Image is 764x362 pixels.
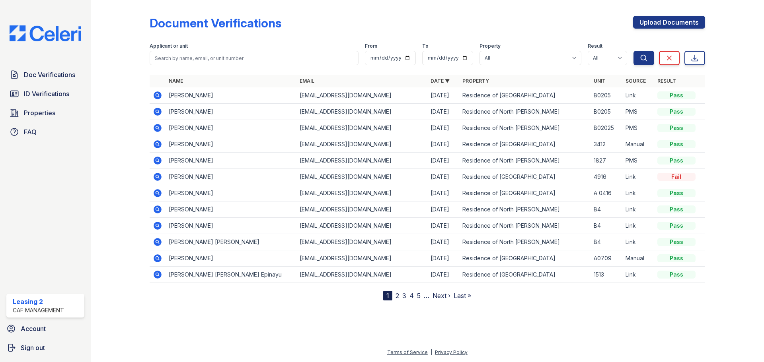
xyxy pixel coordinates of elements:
[24,108,55,118] span: Properties
[657,189,696,197] div: Pass
[459,218,590,234] td: Residence of North [PERSON_NAME]
[657,140,696,148] div: Pass
[459,120,590,136] td: Residence of North [PERSON_NAME]
[591,104,622,120] td: B0205
[454,292,471,300] a: Last »
[657,108,696,116] div: Pass
[150,43,188,49] label: Applicant or unit
[433,292,450,300] a: Next ›
[657,205,696,213] div: Pass
[591,136,622,153] td: 3412
[427,120,459,136] td: [DATE]
[365,43,377,49] label: From
[622,218,654,234] td: Link
[166,136,296,153] td: [PERSON_NAME]
[424,291,429,300] span: …
[622,250,654,267] td: Manual
[166,87,296,104] td: [PERSON_NAME]
[657,124,696,132] div: Pass
[296,120,427,136] td: [EMAIL_ADDRESS][DOMAIN_NAME]
[657,157,696,165] div: Pass
[591,218,622,234] td: B4
[427,104,459,120] td: [DATE]
[21,324,46,333] span: Account
[3,25,88,41] img: CE_Logo_Blue-a8612792a0a2168367f1c8372b55b34899dd931a85d93a1a3d3e32e68fde9ad4.png
[166,104,296,120] td: [PERSON_NAME]
[622,120,654,136] td: PMS
[427,153,459,169] td: [DATE]
[150,16,281,30] div: Document Verifications
[296,267,427,283] td: [EMAIL_ADDRESS][DOMAIN_NAME]
[657,173,696,181] div: Fail
[622,201,654,218] td: Link
[622,153,654,169] td: PMS
[427,87,459,104] td: [DATE]
[396,292,399,300] a: 2
[591,250,622,267] td: A0709
[166,234,296,250] td: [PERSON_NAME] [PERSON_NAME]
[166,218,296,234] td: [PERSON_NAME]
[3,340,88,356] a: Sign out
[626,78,646,84] a: Source
[166,185,296,201] td: [PERSON_NAME]
[166,201,296,218] td: [PERSON_NAME]
[3,321,88,337] a: Account
[427,267,459,283] td: [DATE]
[459,153,590,169] td: Residence of North [PERSON_NAME]
[169,78,183,84] a: Name
[296,87,427,104] td: [EMAIL_ADDRESS][DOMAIN_NAME]
[166,120,296,136] td: [PERSON_NAME]
[591,267,622,283] td: 1513
[427,185,459,201] td: [DATE]
[13,306,64,314] div: CAF Management
[591,153,622,169] td: 1827
[459,169,590,185] td: Residence of [GEOGRAPHIC_DATA]
[459,250,590,267] td: Residence of [GEOGRAPHIC_DATA]
[427,218,459,234] td: [DATE]
[409,292,414,300] a: 4
[383,291,392,300] div: 1
[459,234,590,250] td: Residence of North [PERSON_NAME]
[21,343,45,352] span: Sign out
[6,124,84,140] a: FAQ
[435,349,468,355] a: Privacy Policy
[427,234,459,250] td: [DATE]
[479,43,501,49] label: Property
[657,222,696,230] div: Pass
[591,185,622,201] td: A 0416
[24,89,69,99] span: ID Verifications
[427,169,459,185] td: [DATE]
[588,43,602,49] label: Result
[594,78,606,84] a: Unit
[622,169,654,185] td: Link
[422,43,429,49] label: To
[462,78,489,84] a: Property
[657,271,696,279] div: Pass
[591,234,622,250] td: B4
[166,267,296,283] td: [PERSON_NAME] [PERSON_NAME] Epinayu
[591,87,622,104] td: B0205
[296,136,427,153] td: [EMAIL_ADDRESS][DOMAIN_NAME]
[459,201,590,218] td: Residence of North [PERSON_NAME]
[591,201,622,218] td: B4
[166,250,296,267] td: [PERSON_NAME]
[622,267,654,283] td: Link
[296,185,427,201] td: [EMAIL_ADDRESS][DOMAIN_NAME]
[296,104,427,120] td: [EMAIL_ADDRESS][DOMAIN_NAME]
[417,292,421,300] a: 5
[402,292,406,300] a: 3
[6,67,84,83] a: Doc Verifications
[431,78,450,84] a: Date ▼
[622,234,654,250] td: Link
[591,169,622,185] td: 4916
[622,104,654,120] td: PMS
[296,153,427,169] td: [EMAIL_ADDRESS][DOMAIN_NAME]
[427,250,459,267] td: [DATE]
[633,16,705,29] a: Upload Documents
[6,105,84,121] a: Properties
[591,120,622,136] td: B02025
[300,78,314,84] a: Email
[459,87,590,104] td: Residence of [GEOGRAPHIC_DATA]
[24,127,37,137] span: FAQ
[24,70,75,79] span: Doc Verifications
